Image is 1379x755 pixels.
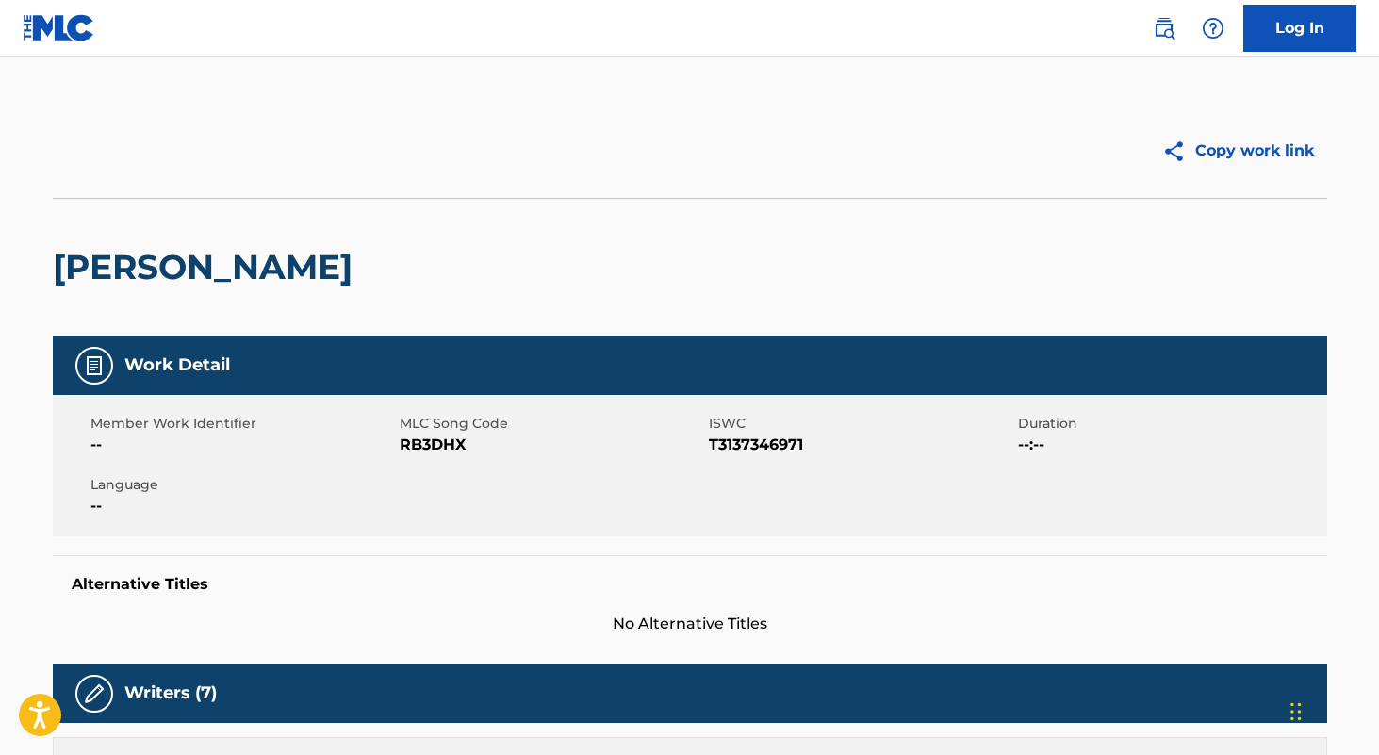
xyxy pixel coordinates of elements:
[1202,17,1224,40] img: help
[1285,665,1379,755] iframe: Chat Widget
[1145,9,1183,47] a: Public Search
[400,414,704,434] span: MLC Song Code
[53,246,362,288] h2: [PERSON_NAME]
[709,434,1013,456] span: T3137346971
[1018,414,1322,434] span: Duration
[23,14,95,41] img: MLC Logo
[400,434,704,456] span: RB3DHX
[83,682,106,705] img: Writers
[1153,17,1175,40] img: search
[90,434,395,456] span: --
[90,414,395,434] span: Member Work Identifier
[1290,683,1302,740] div: Drag
[83,354,106,377] img: Work Detail
[1162,140,1195,163] img: Copy work link
[1149,127,1327,174] button: Copy work link
[53,613,1327,635] span: No Alternative Titles
[1243,5,1356,52] a: Log In
[1194,9,1232,47] div: Help
[124,682,217,704] h5: Writers (7)
[124,354,230,376] h5: Work Detail
[90,495,395,517] span: --
[72,575,1308,594] h5: Alternative Titles
[1018,434,1322,456] span: --:--
[709,414,1013,434] span: ISWC
[90,475,395,495] span: Language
